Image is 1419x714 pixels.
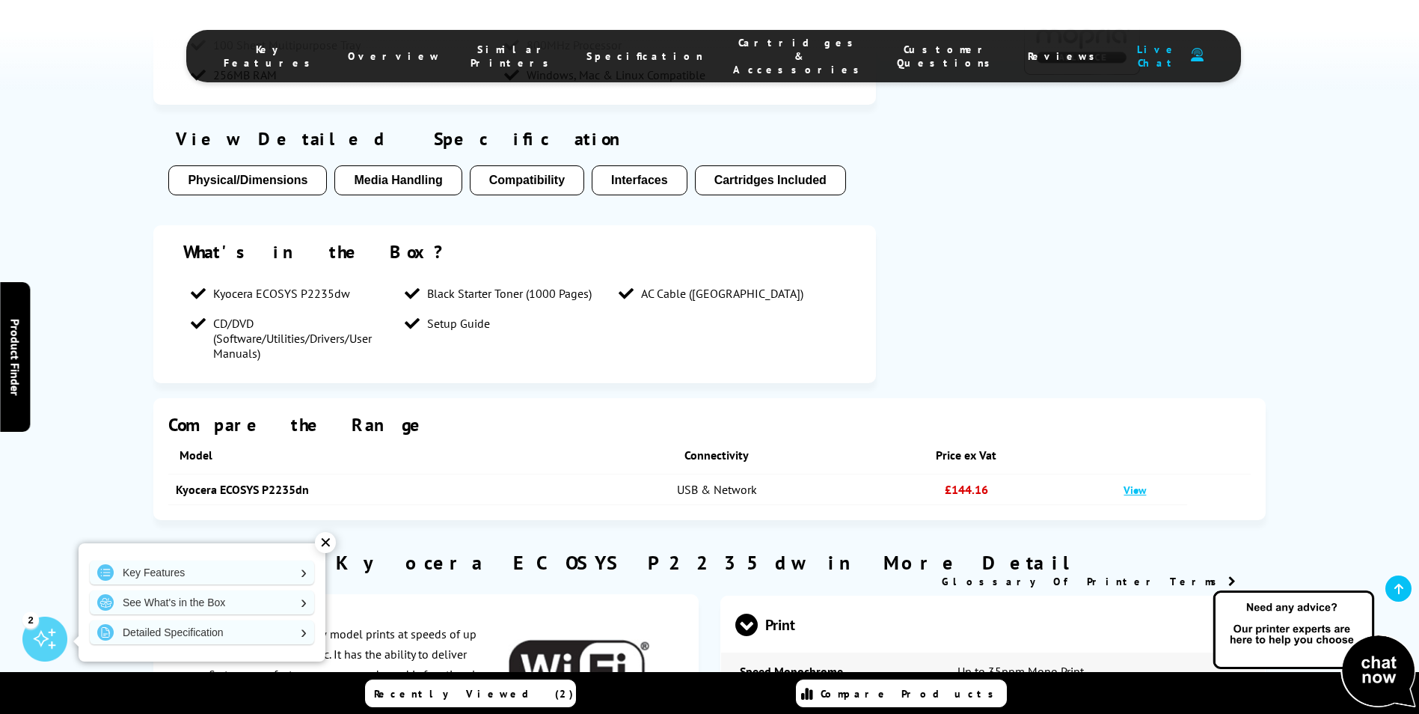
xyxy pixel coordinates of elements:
td: USB & Network [583,475,850,505]
div: What's in the Box? [183,240,846,263]
a: Recently Viewed (2) [365,680,576,707]
img: Open Live Chat window [1210,588,1419,711]
div: ✕ [315,532,336,553]
span: Product Finder [7,319,22,396]
span: Key Features [224,43,318,70]
button: Media Handling [334,165,462,195]
div: 2 [22,611,39,628]
span: AC Cable ([GEOGRAPHIC_DATA]) [641,286,803,301]
td: £144.16 [850,475,1082,505]
span: Setup Guide [427,316,490,331]
span: Reviews [1028,49,1103,63]
img: user-headset-duotone.svg [1191,48,1204,62]
div: Compare the Range [168,413,1250,436]
button: Compatibility [470,165,584,195]
td: Speed Monochrome [721,653,938,690]
a: View [1124,483,1146,497]
span: Black Starter Toner (1000 Pages) [427,286,592,301]
span: Overview [348,49,441,63]
a: Kyocera ECOSYS P2235dn [176,482,309,497]
span: Similar Printers [471,43,557,70]
span: Customer Questions [897,43,998,70]
span: Compare Products [821,687,1002,701]
th: Connectivity [583,436,850,475]
div: View Detailed Specification [168,127,861,150]
a: Key Features [90,561,314,585]
span: Specification [586,49,703,63]
span: Cartridges & Accessories [733,36,867,76]
td: Up to 35ppm Mono Print [939,653,1265,690]
span: Recently Viewed (2) [374,687,574,701]
span: Kyocera ECOSYS P2235dw [213,286,350,301]
th: Model [168,436,583,475]
th: Price ex Vat [850,436,1082,475]
a: Detailed Specification [90,620,314,644]
button: Cartridges Included [695,165,846,195]
a: See What's in the Box [90,591,314,614]
span: Live Chat [1133,43,1183,70]
a: Compare Products [796,680,1007,707]
h2: Kyocera ECOSYS P2235dw in More Detail [153,550,1265,575]
button: Physical/Dimensions [168,165,327,195]
span: CD/DVD (Software/Utilities/Drivers/User Manuals) [213,316,390,361]
a: Glossary Of Printer Terms [942,575,1236,588]
span: Print [735,596,1251,653]
button: Interfaces [592,165,687,195]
